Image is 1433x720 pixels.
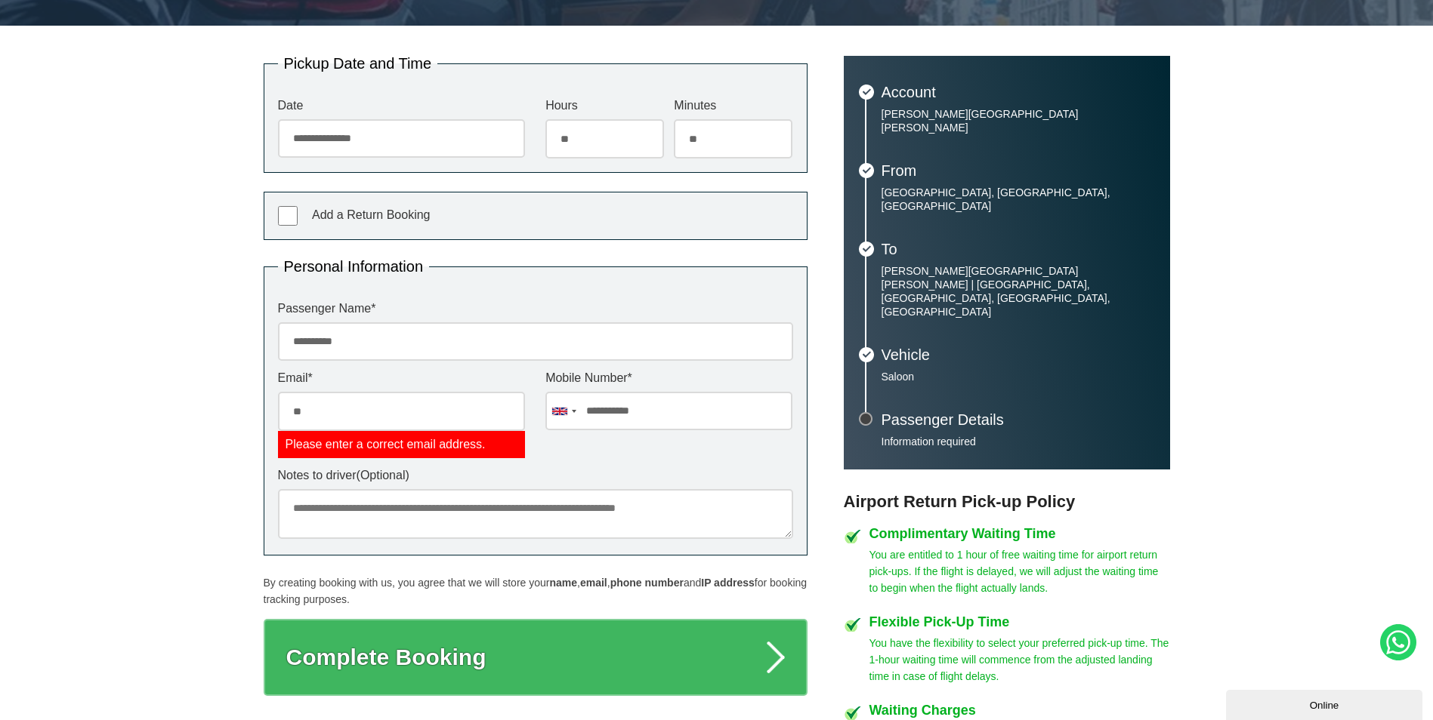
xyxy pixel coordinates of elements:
[882,264,1155,318] p: [PERSON_NAME][GEOGRAPHIC_DATA][PERSON_NAME] | [GEOGRAPHIC_DATA], [GEOGRAPHIC_DATA], [GEOGRAPHIC_D...
[869,615,1170,629] h4: Flexible Pick-Up Time
[545,100,664,112] label: Hours
[580,577,607,589] strong: email
[882,370,1155,383] p: Saloon
[1226,687,1425,720] iframe: chat widget
[546,392,581,429] div: United Kingdom: +44
[882,163,1155,178] h3: From
[882,85,1155,100] h3: Account
[312,208,431,221] span: Add a Return Booking
[264,619,808,696] button: Complete Booking
[278,259,430,274] legend: Personal Information
[278,206,298,226] input: Add a Return Booking
[545,372,792,384] label: Mobile Number
[278,100,525,112] label: Date
[882,186,1155,213] p: [GEOGRAPHIC_DATA], [GEOGRAPHIC_DATA], [GEOGRAPHIC_DATA]
[549,577,577,589] strong: name
[882,107,1155,134] p: [PERSON_NAME][GEOGRAPHIC_DATA][PERSON_NAME]
[882,412,1155,427] h3: Passenger Details
[701,577,755,589] strong: IP address
[278,431,525,458] label: Please enter a correct email address.
[278,469,793,482] label: Notes to driver
[264,574,808,608] p: By creating booking with us, you agree that we will store your , , and for booking tracking purpo...
[610,577,684,589] strong: phone number
[357,469,409,482] span: (Optional)
[882,347,1155,362] h3: Vehicle
[869,546,1170,596] p: You are entitled to 1 hour of free waiting time for airport return pick-ups. If the flight is del...
[882,242,1155,257] h3: To
[869,635,1170,685] p: You have the flexibility to select your preferred pick-up time. The 1-hour waiting time will comm...
[882,435,1155,448] p: Information required
[869,527,1170,540] h4: Complimentary Waiting Time
[278,56,438,71] legend: Pickup Date and Time
[278,303,793,315] label: Passenger Name
[674,100,792,112] label: Minutes
[278,372,525,384] label: Email
[844,492,1170,512] h3: Airport Return Pick-up Policy
[869,703,1170,717] h4: Waiting Charges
